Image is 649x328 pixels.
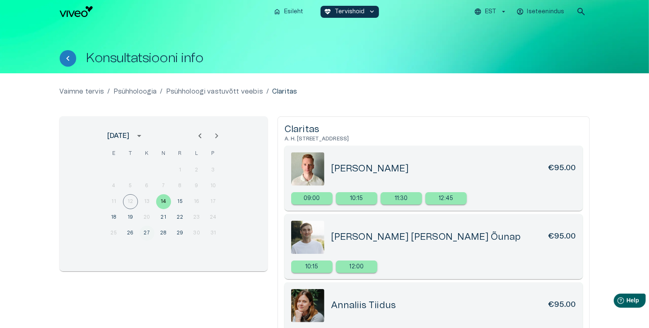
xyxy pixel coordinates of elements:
[173,194,188,209] button: 15
[368,8,376,15] span: keyboard_arrow_down
[123,145,138,162] span: teisipäev
[173,145,188,162] span: reede
[160,87,162,96] p: /
[113,87,157,96] a: Psühholoogia
[331,299,396,311] h5: Annaliis Tiidus
[206,145,221,162] span: pühapäev
[548,163,576,175] h6: €95.00
[285,123,583,135] h5: Claritas
[336,192,377,205] div: 10:15
[140,226,154,241] button: 27
[273,8,281,15] span: home
[156,210,171,225] button: 21
[107,131,130,141] div: [DATE]
[106,145,121,162] span: esmaspäev
[60,6,267,17] a: Navigate to homepage
[336,260,377,273] div: 12:00
[60,50,76,67] button: Tagasi
[527,7,565,16] p: Iseteenindus
[156,145,171,162] span: neljapäev
[285,135,583,142] h6: A. H. [STREET_ADDRESS]
[350,194,363,203] p: 10:15
[173,226,188,241] button: 29
[123,210,138,225] button: 19
[272,87,297,96] p: Claritas
[331,163,409,175] h5: [PERSON_NAME]
[336,260,377,273] a: Select new timeslot for rescheduling
[270,6,307,18] button: homeEsileht
[291,289,324,322] img: 80.png
[439,194,454,203] p: 12:45
[291,260,333,273] div: 10:15
[123,226,138,241] button: 26
[425,192,467,205] a: Select new timeslot for rescheduling
[577,7,586,17] span: search
[473,6,508,18] button: EST
[381,192,422,205] a: Select new timeslot for rescheduling
[321,6,379,18] button: ecg_heartTervishoidkeyboard_arrow_down
[381,192,422,205] div: 11:30
[305,263,318,271] p: 10:15
[156,194,171,209] button: 14
[350,263,364,271] p: 12:00
[291,152,324,186] img: 80.png
[106,210,121,225] button: 18
[291,192,333,205] a: Select new timeslot for rescheduling
[331,231,521,243] h5: [PERSON_NAME] [PERSON_NAME] Õunap
[189,145,204,162] span: laupäev
[60,6,93,17] img: Viveo logo
[173,210,188,225] button: 22
[291,260,333,273] a: Select new timeslot for rescheduling
[573,3,590,20] button: open search modal
[284,7,303,16] p: Esileht
[291,192,333,205] div: 09:00
[140,145,154,162] span: kolmapäev
[548,299,576,311] h6: €95.00
[425,192,467,205] div: 12:45
[335,7,365,16] p: Tervishoid
[336,192,377,205] a: Select new timeslot for rescheduling
[107,87,110,96] p: /
[304,194,320,203] p: 09:00
[324,8,331,15] span: ecg_heart
[515,6,567,18] button: Iseteenindus
[395,194,408,203] p: 11:30
[584,290,649,314] iframe: Help widget launcher
[166,87,263,96] a: Psühholoogi vastuvõtt veebis
[208,128,225,144] button: Next month
[86,51,204,65] h1: Konsultatsiooni info
[485,7,496,16] p: EST
[548,231,576,243] h6: €95.00
[156,226,171,241] button: 28
[266,87,269,96] p: /
[132,129,146,143] button: calendar view is open, switch to year view
[60,87,104,96] a: Vaimne tervis
[291,221,324,254] img: 80.png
